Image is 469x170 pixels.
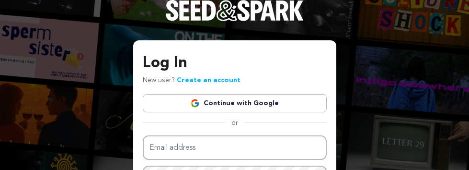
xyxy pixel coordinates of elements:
[143,52,327,75] h3: Log In
[177,77,240,84] a: Create an account
[143,75,240,86] p: New user?
[143,94,327,112] a: Continue with Google
[190,98,200,108] img: Google logo
[143,135,327,160] input: Email address
[226,118,244,128] span: or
